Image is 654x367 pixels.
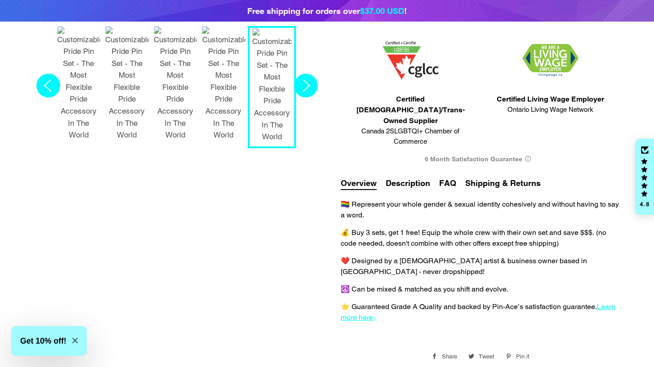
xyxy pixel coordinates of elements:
[341,284,621,295] p: ☮️ Can be mixed & matched as you shift and evolve.
[341,256,621,277] p: ❤️ Designed by a [DEMOGRAPHIC_DATA] artist & business owner based in [GEOGRAPHIC_DATA] - never dr...
[386,177,430,189] button: Description
[341,151,621,168] div: 6 Month Satisfaction Guarantee
[105,27,148,141] img: Customizable Pride Pin Set - The Most Flexible Pride Accessory In The World
[341,301,621,323] p: ⭐️ Guaranteed Grade A Quality and backed by Pin-Ace’s satisfaction guarantee.
[345,126,476,146] span: Canada 2SLGBTQI+ Chamber of Commerce
[479,350,499,363] span: Tweet
[247,4,407,17] div: Free shipping for orders over !
[497,94,604,105] span: Certified Living Wage Employer
[248,26,296,149] button: 6 / 7
[439,177,456,189] button: FAQ
[57,27,100,141] img: Customizable Pride Pin Set - The Most Flexible Pride Accessory In The World
[635,139,654,215] div: Click to open Judge.me floating reviews tab
[341,302,615,322] a: Learn more here.
[54,26,103,145] button: 2 / 7
[200,26,248,145] button: 5 / 7
[291,26,320,149] button: Next slide
[497,105,604,115] span: Ontario Living Wage Network
[34,26,63,149] button: Previous slide
[151,26,200,145] button: 4 / 7
[465,177,541,189] button: Shipping & Returns
[341,199,621,221] p: 🏳️‍🌈 Represent your whole gender & sexual identity cohesively and without having to say a word.
[345,94,476,126] span: Certified [DEMOGRAPHIC_DATA]/Trans-Owned Supplier
[383,41,439,80] img: 1705457225.png
[252,28,292,143] img: Customizable Pride Pin Set - The Most Flexible Pride Accessory In The World
[202,27,245,141] img: Customizable Pride Pin Set - The Most Flexible Pride Accessory In The World
[442,350,462,363] span: Share
[154,27,197,141] img: Customizable Pride Pin Set - The Most Flexible Pride Accessory In The World
[341,177,377,190] button: Overview
[102,26,151,145] button: 3 / 7
[639,201,650,207] div: 4.8
[516,350,534,363] span: Pin it
[341,227,621,249] p: 💰 Buy 3 sets, get 1 free! Equip the whole crew with their own set and save $$$. (no code needed, ...
[360,6,404,16] span: $37.00 USD
[522,44,578,77] img: 1706832627.png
